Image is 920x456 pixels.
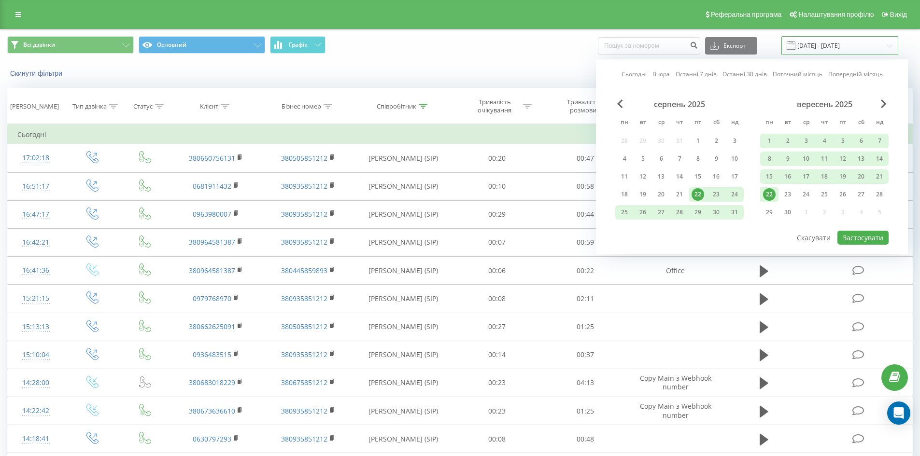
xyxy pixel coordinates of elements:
[541,172,630,200] td: 00:58
[760,152,778,166] div: пн 8 вер 2025 р.
[17,345,55,364] div: 15:10:04
[598,37,700,55] input: Пошук за номером
[193,434,231,443] a: 0630797293
[453,200,541,228] td: 00:29
[873,152,886,165] div: 14
[800,170,812,183] div: 17
[870,152,889,166] div: нд 14 вер 2025 р.
[354,369,453,397] td: [PERSON_NAME] (SIP)
[541,313,630,341] td: 01:25
[618,206,631,219] div: 25
[17,205,55,224] div: 16:47:17
[763,188,776,201] div: 22
[133,102,153,111] div: Статус
[676,69,717,79] a: Останні 7 днів
[828,69,883,79] a: Попередній місяць
[852,152,870,166] div: сб 13 вер 2025 р.
[799,116,813,130] abbr: середа
[618,188,631,201] div: 18
[689,134,707,148] div: пт 1 серп 2025 р.
[834,187,852,202] div: пт 26 вер 2025 р.
[637,188,649,201] div: 19
[763,170,776,183] div: 15
[710,170,722,183] div: 16
[670,205,689,220] div: чт 28 серп 2025 р.
[710,206,722,219] div: 30
[818,170,831,183] div: 18
[541,228,630,256] td: 00:59
[636,116,650,130] abbr: вівторок
[281,406,327,415] a: 380935851212
[634,152,652,166] div: вт 5 серп 2025 р.
[281,181,327,191] a: 380935851212
[760,169,778,184] div: пн 15 вер 2025 р.
[541,200,630,228] td: 00:44
[673,152,686,165] div: 7
[193,181,231,191] a: 0681911432
[17,149,55,167] div: 17:02:18
[654,116,668,130] abbr: середа
[710,152,722,165] div: 9
[200,102,218,111] div: Клієнт
[17,318,55,336] div: 15:13:13
[881,99,887,108] span: Next Month
[670,169,689,184] div: чт 14 серп 2025 р.
[17,401,55,420] div: 14:22:42
[692,152,704,165] div: 8
[762,116,777,130] abbr: понеділок
[781,206,794,219] div: 30
[815,187,834,202] div: чт 25 вер 2025 р.
[189,237,235,247] a: 380964581387
[17,289,55,308] div: 15:21:15
[541,425,630,453] td: 00:48
[692,188,704,201] div: 22
[781,188,794,201] div: 23
[725,134,744,148] div: нд 3 серп 2025 р.
[705,37,757,55] button: Експорт
[541,144,630,172] td: 00:47
[17,373,55,392] div: 14:28:00
[872,116,887,130] abbr: неділя
[615,205,634,220] div: пн 25 серп 2025 р.
[722,69,767,79] a: Останні 30 днів
[453,228,541,256] td: 00:07
[815,134,834,148] div: чт 4 вер 2025 р.
[707,205,725,220] div: сб 30 серп 2025 р.
[836,135,849,147] div: 5
[72,102,107,111] div: Тип дзвінка
[629,257,721,285] td: Office
[728,188,741,201] div: 24
[870,187,889,202] div: нд 28 вер 2025 р.
[189,378,235,387] a: 380683018229
[453,257,541,285] td: 00:06
[541,257,630,285] td: 00:22
[836,152,849,165] div: 12
[692,135,704,147] div: 1
[615,169,634,184] div: пн 11 серп 2025 р.
[778,187,797,202] div: вт 23 вер 2025 р.
[281,378,327,387] a: 380675851212
[618,152,631,165] div: 4
[778,205,797,220] div: вт 30 вер 2025 р.
[781,135,794,147] div: 2
[710,135,722,147] div: 2
[763,206,776,219] div: 29
[637,206,649,219] div: 26
[354,425,453,453] td: [PERSON_NAME] (SIP)
[781,170,794,183] div: 16
[629,369,721,397] td: Copy Main з Webhook number
[453,341,541,369] td: 00:14
[670,187,689,202] div: чт 21 серп 2025 р.
[354,257,453,285] td: [PERSON_NAME] (SIP)
[835,116,850,130] abbr: п’ятниця
[541,369,630,397] td: 04:13
[189,406,235,415] a: 380673636610
[634,205,652,220] div: вт 26 серп 2025 р.
[655,206,667,219] div: 27
[672,116,687,130] abbr: четвер
[453,172,541,200] td: 00:10
[354,397,453,425] td: [PERSON_NAME] (SIP)
[815,169,834,184] div: чт 18 вер 2025 р.
[541,285,630,313] td: 02:11
[453,285,541,313] td: 00:08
